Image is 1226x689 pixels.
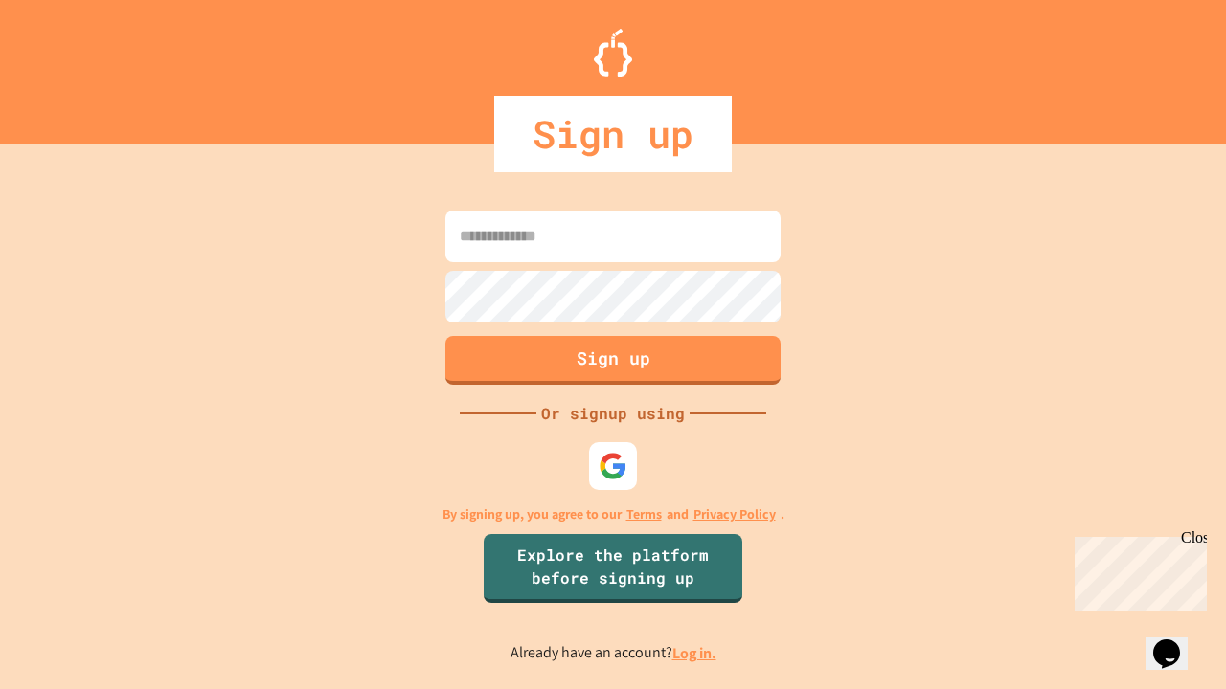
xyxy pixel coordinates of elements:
[8,8,132,122] div: Chat with us now!Close
[484,534,742,603] a: Explore the platform before signing up
[494,96,732,172] div: Sign up
[1146,612,1207,670] iframe: chat widget
[511,641,716,665] p: Already have an account?
[599,452,627,480] img: google-icon.svg
[1067,529,1207,611] iframe: chat widget
[536,402,690,425] div: Or signup using
[594,29,632,77] img: Logo.svg
[693,504,776,524] a: Privacy Policy
[445,336,781,385] button: Sign up
[626,504,662,524] a: Terms
[443,504,784,524] p: By signing up, you agree to our and .
[672,643,716,663] a: Log in.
